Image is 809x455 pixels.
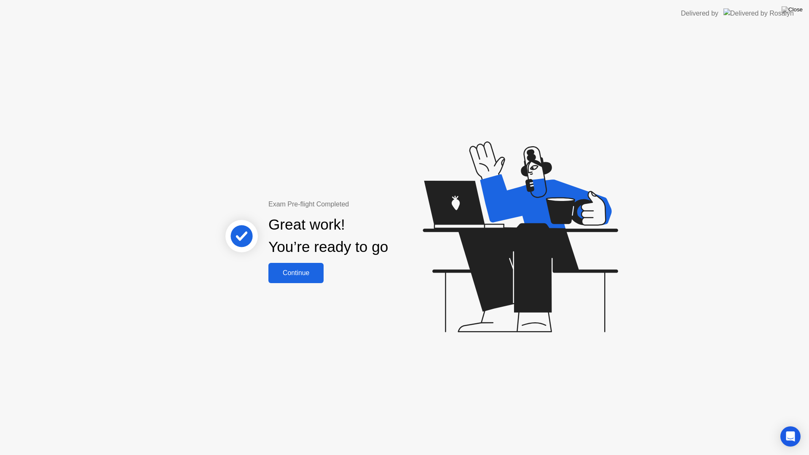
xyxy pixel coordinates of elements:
div: Continue [271,269,321,277]
div: Delivered by [681,8,718,19]
img: Delivered by Rosalyn [723,8,794,18]
img: Close [782,6,803,13]
button: Continue [268,263,324,283]
div: Open Intercom Messenger [780,426,801,447]
div: Great work! You’re ready to go [268,214,388,258]
div: Exam Pre-flight Completed [268,199,442,209]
